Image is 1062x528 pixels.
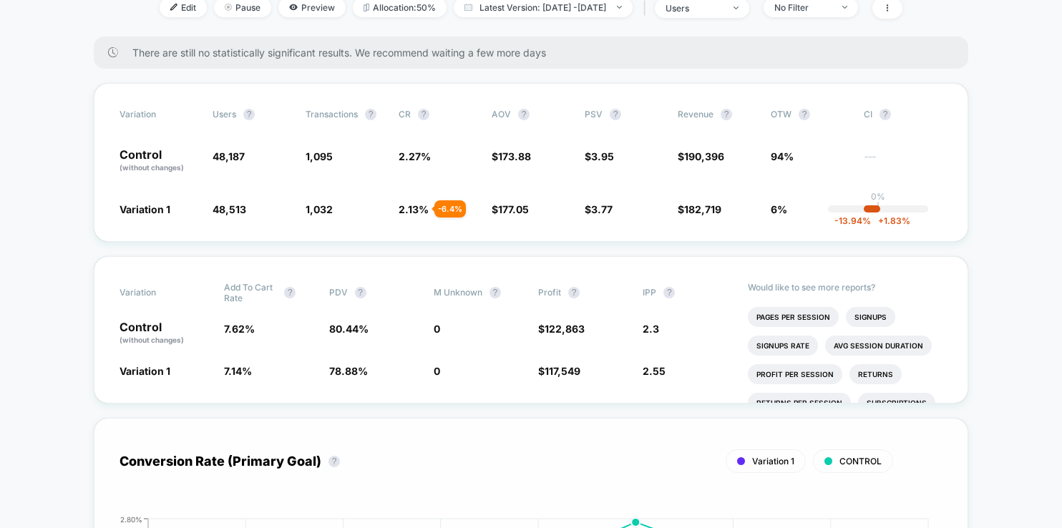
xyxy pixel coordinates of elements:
span: 2.27 % [399,150,431,162]
button: ? [418,109,429,120]
span: $ [538,323,585,335]
p: | [877,202,880,212]
div: users [666,3,723,14]
span: 117,549 [545,365,580,377]
span: 48,513 [213,203,246,215]
span: $ [492,150,531,162]
span: M Unknown [434,287,482,298]
img: calendar [464,4,472,11]
span: Variation 1 [120,203,170,215]
span: 1,095 [306,150,333,162]
span: 0 [434,365,440,377]
button: ? [568,287,580,298]
tspan: 2.80% [120,514,142,523]
span: $ [678,203,721,215]
li: Avg Session Duration [825,336,932,356]
span: 177.05 [498,203,529,215]
span: 1.83 % [871,215,910,226]
span: CI [864,109,942,120]
li: Returns Per Session [748,393,851,413]
span: $ [678,150,724,162]
span: users [213,109,236,119]
li: Signups Rate [748,336,818,356]
button: ? [284,287,296,298]
span: OTW [771,109,849,120]
span: 122,863 [545,323,585,335]
p: 0% [871,191,885,202]
span: 7.14 % [224,365,252,377]
span: Profit [538,287,561,298]
span: (without changes) [120,163,184,172]
p: Would like to see more reports? [748,282,943,293]
span: -13.94 % [834,215,871,226]
span: --- [864,152,942,173]
span: Add To Cart Rate [224,282,277,303]
img: edit [170,4,177,11]
span: Variation 1 [752,456,794,466]
span: 1,032 [306,203,333,215]
span: 2.3 [643,323,659,335]
span: Variation [120,109,198,120]
span: + [878,215,884,226]
span: PSV [585,109,603,119]
span: 0 [434,323,440,335]
span: $ [492,203,529,215]
span: 94% [771,150,794,162]
div: No Filter [774,2,832,13]
span: There are still no statistically significant results. We recommend waiting a few more days [132,47,940,59]
button: ? [355,287,366,298]
span: 182,719 [684,203,721,215]
img: rebalance [364,4,369,11]
li: Pages Per Session [748,307,839,327]
p: Control [120,321,210,346]
span: (without changes) [120,336,184,344]
span: 80.44 % [329,323,369,335]
span: $ [585,150,614,162]
button: ? [489,287,501,298]
span: 7.62 % [224,323,255,335]
img: end [225,4,232,11]
button: ? [243,109,255,120]
span: Variation 1 [120,365,170,377]
span: CONTROL [839,456,882,466]
button: ? [365,109,376,120]
span: Revenue [678,109,713,119]
span: Variation [120,282,198,303]
span: PDV [329,287,348,298]
span: 2.55 [643,365,666,377]
img: end [842,6,847,9]
span: $ [538,365,580,377]
button: ? [328,456,340,467]
span: 173.88 [498,150,531,162]
p: Control [120,149,198,173]
span: 2.13 % [399,203,429,215]
button: ? [880,109,891,120]
li: Returns [849,364,902,384]
button: ? [721,109,732,120]
li: Signups [846,307,895,327]
img: end [617,6,622,9]
span: 6% [771,203,787,215]
li: Profit Per Session [748,364,842,384]
div: - 6.4 % [434,200,466,217]
span: IPP [643,287,656,298]
span: CR [399,109,411,119]
button: ? [610,109,621,120]
span: 190,396 [684,150,724,162]
button: ? [518,109,530,120]
img: end [734,6,739,9]
span: 78.88 % [329,365,368,377]
span: 3.77 [591,203,613,215]
span: 48,187 [213,150,245,162]
button: ? [663,287,675,298]
button: ? [799,109,810,120]
span: $ [585,203,613,215]
span: Transactions [306,109,358,119]
li: Subscriptions [858,393,935,413]
span: 3.95 [591,150,614,162]
span: AOV [492,109,511,119]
